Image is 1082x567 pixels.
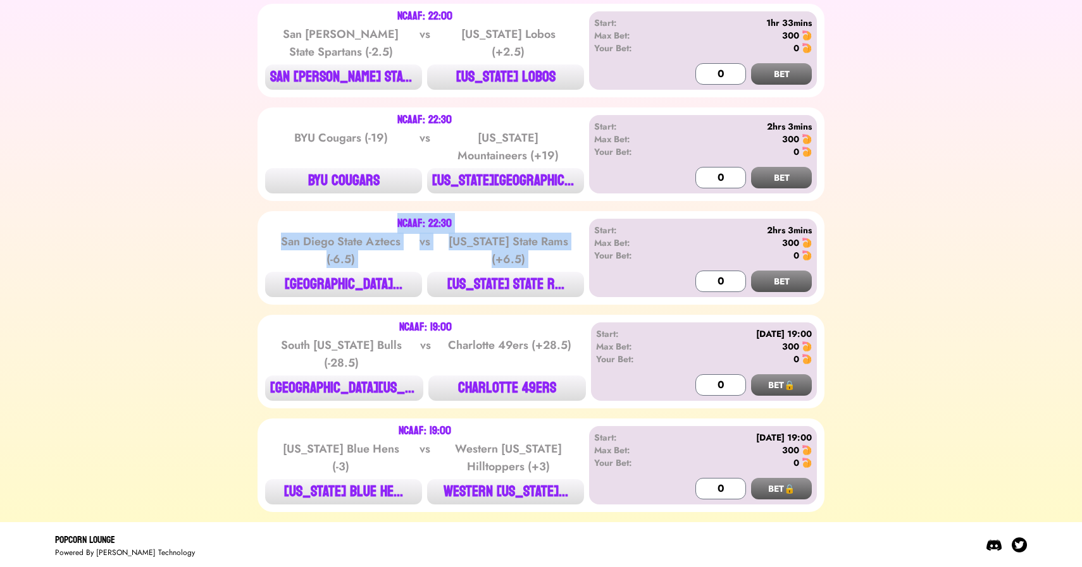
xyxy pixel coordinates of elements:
div: NCAAF: 22:30 [397,219,452,229]
div: Start: [596,327,668,340]
div: [DATE] 19:00 [667,431,812,444]
img: 🍤 [802,354,812,364]
button: [US_STATE] LOBOS [427,64,584,90]
div: 300 [782,133,799,145]
div: Your Bet: [594,249,667,262]
img: Discord [986,537,1002,552]
div: 0 [793,145,799,158]
div: Max Bet: [594,29,667,42]
div: Start: [594,16,667,29]
div: Powered By [PERSON_NAME] Technology [55,547,195,558]
img: 🍤 [802,445,812,455]
div: [US_STATE] Blue Hens (-3) [277,440,405,475]
div: NCAAF: 19:00 [399,426,451,436]
img: 🍤 [802,147,812,157]
div: South [US_STATE] Bulls (-28.5) [277,336,406,372]
img: 🍤 [802,238,812,248]
div: vs [417,129,433,164]
div: Your Bet: [596,353,668,365]
img: Twitter [1012,537,1027,552]
img: 🍤 [802,43,812,53]
div: BYU Cougars (-19) [277,129,405,164]
button: [US_STATE] STATE R... [427,272,584,297]
div: Max Bet: [596,340,668,353]
div: Western [US_STATE] Hilltoppers (+3) [444,440,572,475]
div: Max Bet: [594,133,667,145]
div: Popcorn Lounge [55,532,195,547]
div: Your Bet: [594,145,667,158]
button: SAN [PERSON_NAME] STATE S... [265,64,422,90]
div: [US_STATE] Mountaineers (+19) [444,129,572,164]
div: 0 [793,249,799,262]
div: NCAAF: 22:00 [397,11,452,21]
div: [DATE] 19:00 [668,327,812,340]
div: 2hrs 3mins [667,120,812,133]
div: Your Bet: [594,42,667,54]
button: [US_STATE] BLUE HE... [265,479,422,504]
img: 🍤 [802,30,812,40]
button: BET [751,271,812,292]
button: WESTERN [US_STATE]... [427,479,584,504]
button: BYU COUGARS [265,168,422,193]
button: [GEOGRAPHIC_DATA]... [265,272,422,297]
div: NCAAF: 22:30 [397,115,452,125]
div: Your Bet: [594,456,667,469]
div: 300 [782,444,799,456]
button: BET🔒 [751,478,812,499]
div: Start: [594,120,667,133]
div: vs [417,440,433,475]
div: NCAAF: 19:00 [399,322,452,332]
button: BET🔒 [751,374,812,396]
div: Start: [594,431,667,444]
div: San [PERSON_NAME] State Spartans (-2.5) [277,25,405,61]
div: Charlotte 49ers (+28.5) [445,336,574,372]
div: vs [417,233,433,268]
img: 🍤 [802,341,812,351]
div: 2hrs 3mins [667,224,812,236]
img: 🍤 [802,250,812,260]
div: 0 [793,456,799,469]
div: [US_STATE] State Rams (+6.5) [444,233,572,268]
div: 300 [782,236,799,249]
button: BET [751,167,812,188]
div: 300 [782,29,799,42]
button: CHARLOTTE 49ERS [428,375,587,401]
div: vs [417,25,433,61]
div: San Diego State Aztecs (-6.5) [277,233,405,268]
div: 1hr 33mins [667,16,812,29]
img: 🍤 [802,458,812,468]
button: [US_STATE][GEOGRAPHIC_DATA]... [427,168,584,193]
div: 300 [782,340,799,353]
img: 🍤 [802,134,812,144]
div: 0 [793,42,799,54]
div: [US_STATE] Lobos (+2.5) [444,25,572,61]
div: vs [418,336,433,372]
button: BET [751,63,812,85]
div: Max Bet: [594,444,667,456]
div: 0 [793,353,799,365]
div: Start: [594,224,667,236]
div: Max Bet: [594,236,667,249]
button: [GEOGRAPHIC_DATA][US_STATE] BU... [265,375,423,401]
